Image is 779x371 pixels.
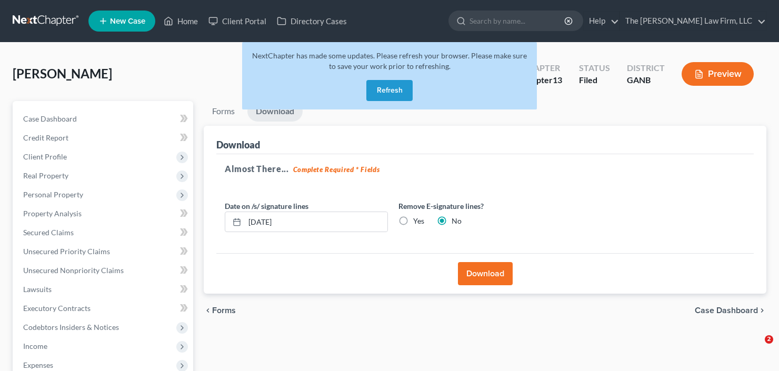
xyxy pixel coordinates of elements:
[15,242,193,261] a: Unsecured Priority Claims
[293,165,380,174] strong: Complete Required * Fields
[627,62,665,74] div: District
[23,360,53,369] span: Expenses
[158,12,203,31] a: Home
[203,12,272,31] a: Client Portal
[627,74,665,86] div: GANB
[470,11,566,31] input: Search by name...
[458,262,513,285] button: Download
[13,66,112,81] span: [PERSON_NAME]
[23,209,82,218] span: Property Analysis
[252,51,527,71] span: NextChapter has made some updates. Please refresh your browser. Please make sure to save your wor...
[23,171,68,180] span: Real Property
[695,306,766,315] a: Case Dashboard chevron_right
[23,266,124,275] span: Unsecured Nonpriority Claims
[413,216,424,226] label: Yes
[522,74,562,86] div: Chapter
[23,323,119,332] span: Codebtors Insiders & Notices
[225,163,745,175] h5: Almost There...
[682,62,754,86] button: Preview
[522,62,562,74] div: Chapter
[15,280,193,299] a: Lawsuits
[15,128,193,147] a: Credit Report
[15,299,193,318] a: Executory Contracts
[23,190,83,199] span: Personal Property
[204,306,250,315] button: chevron_left Forms
[15,204,193,223] a: Property Analysis
[23,133,68,142] span: Credit Report
[579,74,610,86] div: Filed
[23,285,52,294] span: Lawsuits
[23,247,110,256] span: Unsecured Priority Claims
[15,261,193,280] a: Unsecured Nonpriority Claims
[245,212,387,232] input: MM/DD/YYYY
[23,152,67,161] span: Client Profile
[204,101,243,122] a: Forms
[204,306,212,315] i: chevron_left
[110,17,145,25] span: New Case
[15,223,193,242] a: Secured Claims
[23,228,74,237] span: Secured Claims
[553,75,562,85] span: 13
[272,12,352,31] a: Directory Cases
[758,306,766,315] i: chevron_right
[579,62,610,74] div: Status
[620,12,766,31] a: The [PERSON_NAME] Law Firm, LLC
[23,342,47,350] span: Income
[23,114,77,123] span: Case Dashboard
[398,200,562,212] label: Remove E-signature lines?
[584,12,619,31] a: Help
[765,335,773,344] span: 2
[695,306,758,315] span: Case Dashboard
[212,306,236,315] span: Forms
[216,138,260,151] div: Download
[743,335,768,360] iframe: Intercom live chat
[452,216,462,226] label: No
[225,200,308,212] label: Date on /s/ signature lines
[23,304,91,313] span: Executory Contracts
[15,109,193,128] a: Case Dashboard
[366,80,413,101] button: Refresh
